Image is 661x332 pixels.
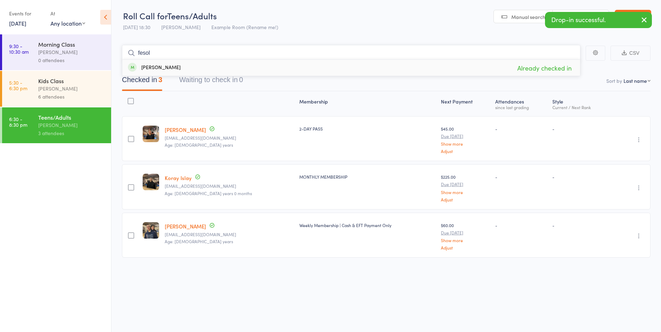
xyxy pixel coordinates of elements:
[2,107,111,143] a: 6:30 -8:30 pmTeens/Adults[PERSON_NAME]3 attendees
[492,94,549,113] div: Atten­dances
[611,46,650,61] button: CSV
[165,184,294,188] small: korayislay7@gmail.com
[441,174,490,201] div: $225.00
[516,62,573,74] span: Already checked in
[441,222,490,250] div: $60.00
[211,24,278,31] span: Example Room (Rename me!)
[165,135,294,140] small: averydfesolai@gmail.com
[606,77,622,84] label: Sort by
[545,12,652,28] div: Drop-in successful.
[2,71,111,107] a: 5:30 -6:30 pmKids Class[PERSON_NAME]6 attendees
[161,24,200,31] span: [PERSON_NAME]
[9,8,43,19] div: Events for
[441,134,490,139] small: Due [DATE]
[552,126,611,132] div: -
[9,43,29,54] time: 9:30 - 10:30 am
[165,142,233,148] span: Age: [DEMOGRAPHIC_DATA] years
[38,77,105,85] div: Kids Class
[128,64,180,72] div: [PERSON_NAME]
[165,223,206,230] a: [PERSON_NAME]
[38,85,105,93] div: [PERSON_NAME]
[38,129,105,137] div: 3 attendees
[299,126,435,132] div: 2-DAY PASS
[165,238,233,244] span: Age: [DEMOGRAPHIC_DATA] years
[441,182,490,187] small: Due [DATE]
[495,174,546,180] div: -
[38,121,105,129] div: [PERSON_NAME]
[441,141,490,146] a: Show more
[143,222,159,239] img: image1748944603.png
[552,222,611,228] div: -
[297,94,438,113] div: Membership
[441,238,490,243] a: Show more
[438,94,492,113] div: Next Payment
[38,40,105,48] div: Morning Class
[38,113,105,121] div: Teens/Adults
[441,126,490,153] div: $45.00
[158,76,162,84] div: 3
[9,19,26,27] a: [DATE]
[165,232,294,237] small: Armand1711@outlook.com
[165,126,206,133] a: [PERSON_NAME]
[550,94,614,113] div: Style
[179,72,243,91] button: Waiting to check in0
[552,105,611,109] div: Current / Next Rank
[123,24,150,31] span: [DATE] 18:30
[123,10,167,21] span: Roll Call for
[441,149,490,153] a: Adjust
[495,222,546,228] div: -
[165,190,252,196] span: Age: [DEMOGRAPHIC_DATA] years 0 months
[122,72,162,91] button: Checked in3
[495,105,546,109] div: since last grading
[50,8,85,19] div: At
[511,13,545,20] span: Manual search
[615,10,651,24] a: Exit roll call
[9,116,27,127] time: 6:30 - 8:30 pm
[299,174,435,180] div: MONTHLY MEMBERSHIP
[122,45,580,61] input: Search by name
[143,174,159,190] img: image1758011078.png
[299,222,435,228] div: Weekly Membership | Cash & EFT Payment Only
[495,126,546,132] div: -
[441,197,490,202] a: Adjust
[50,19,85,27] div: Any location
[38,48,105,56] div: [PERSON_NAME]
[239,76,243,84] div: 0
[2,34,111,70] a: 9:30 -10:30 amMorning Class[PERSON_NAME]0 attendees
[165,174,192,181] a: Koray Islay
[441,245,490,250] a: Adjust
[552,174,611,180] div: -
[38,56,105,64] div: 0 attendees
[143,126,159,142] img: image1759916811.png
[9,80,27,91] time: 5:30 - 6:30 pm
[441,230,490,235] small: Due [DATE]
[623,77,647,84] div: Last name
[167,10,217,21] span: Teens/Adults
[38,93,105,101] div: 6 attendees
[441,190,490,194] a: Show more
